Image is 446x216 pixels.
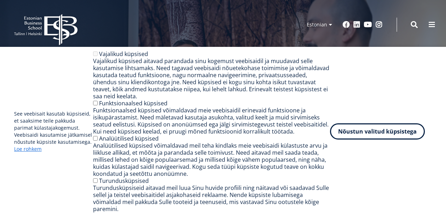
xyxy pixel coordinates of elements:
a: Linkedin [353,21,360,28]
button: Nõustun valitud küpsistega [330,123,425,140]
a: Youtube [364,21,372,28]
div: Analüütilised küpsised võimaldavad meil teha kindlaks meie veebisaidi külastuste arvu ja liikluse... [93,142,330,177]
p: See veebisait kasutab küpsiseid, et saaksime teile pakkuda parimat külastajakogemust. Veebisaidi ... [14,110,93,153]
a: Loe rohkem [14,146,42,153]
label: Vajalikud küpsised [99,50,148,58]
a: Facebook [343,21,350,28]
div: Turundusküpsiseid aitavad meil luua Sinu huvide profiili ning näitavad või saadavad Sulle sellel ... [93,184,330,212]
a: Instagram [375,21,383,28]
label: Analüütilised küpsised [99,135,159,142]
label: Funktsionaalsed küpsised [99,99,167,107]
div: Funktsionaalsed küpsised võimaldavad meie veebisaidil erinevaid funktsioone ja isikupärastamist. ... [93,107,330,135]
label: Turundusküpsised [99,177,149,185]
div: Vajalikud küpsised aitavad parandada sinu kogemust veebisaidil ja muudavad selle kasutamise lihts... [93,57,330,100]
